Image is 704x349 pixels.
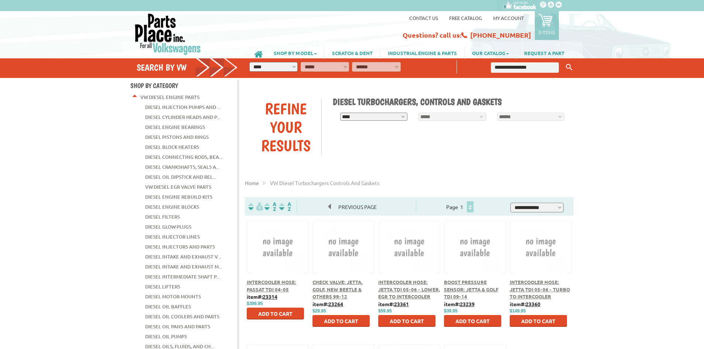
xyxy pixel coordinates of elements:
a: Diesel Intake and Exhaust M... [145,262,222,271]
h4: Search by VW [137,62,238,73]
a: Check Valve: Jetta, Golf, New Beetle & Others 99-12 [312,279,363,300]
a: Diesel Oil Coolers and Parts [145,312,219,321]
button: Add to Cart [444,315,501,327]
div: Refine Your Results [250,99,321,155]
a: Diesel Injector Lines [145,232,200,242]
a: SCRATCH & DENT [325,47,380,59]
a: VW Diesel Engine Parts [140,92,199,102]
img: Parts Place Inc! [134,13,202,55]
h1: Diesel Turbochargers, Controls and Gaskets [333,96,568,107]
span: Add to Cart [390,318,424,324]
a: Diesel Intermediate Shaft P... [145,272,220,281]
button: Add to Cart [312,315,370,327]
a: Diesel Oil Baffles [145,302,191,311]
u: 23314 [263,293,277,300]
u: 23361 [394,301,409,307]
span: Add to Cart [521,318,556,324]
a: My Account [493,15,524,21]
button: Add to Cart [510,315,567,327]
a: Previous Page [328,203,384,210]
h4: Shop By Category [130,82,237,89]
img: Sort by Sales Rank [278,202,293,211]
a: Diesel Glow Plugs [145,222,191,232]
span: Add to Cart [455,318,490,324]
a: Intercooler Hose: Jetta TDI 05-06 - Lower, EGR to Intercooler [378,279,440,300]
a: Diesel Block Heaters [145,142,199,152]
button: Add to Cart [247,308,304,319]
img: filterpricelow.svg [248,202,263,211]
a: Boost Pressure Sensor: Jetta & Golf TDI 09-14 [444,279,498,300]
a: Diesel Injectors and Parts [145,242,215,252]
span: Previous Page [331,201,384,212]
button: Keyword Search [564,61,575,73]
a: Contact us [409,15,438,21]
button: Add to Cart [378,315,435,327]
span: $149.95 [510,308,526,314]
a: Intercooler Hose: Jetta TDI 05-06 - Turbo to Intercooler [510,279,570,300]
a: Diesel Lifters [145,282,180,291]
a: Diesel Engine Bearings [145,122,205,132]
u: 23360 [526,301,540,307]
a: Diesel Cylinder Heads and P... [145,112,220,122]
a: INDUSTRIAL ENGINE & PARTS [380,47,464,59]
span: Add to Cart [324,318,358,324]
u: 23239 [460,301,475,307]
a: Diesel Injection Pumps and ... [145,102,221,112]
img: Sort by Headline [263,202,278,211]
a: Home [245,179,259,186]
p: 0 items [539,29,555,35]
b: item#: [510,301,540,307]
b: item#: [444,301,475,307]
a: Diesel Pistons and Rings [145,132,209,142]
a: VW Diesel EGR Valve Parts [145,182,211,192]
a: 0 items [535,11,559,40]
a: Diesel Connecting Rods, Bea... [145,152,222,162]
u: 23264 [328,301,343,307]
a: Diesel Intake and Exhaust V... [145,252,221,261]
b: item#: [247,293,277,300]
a: Diesel Oil Dipstick and Rel... [145,172,216,182]
a: OUR CATALOG [465,47,516,59]
a: SHOP BY MODEL [266,47,324,59]
a: REQUEST A PART [517,47,572,59]
span: $39.95 [444,308,458,314]
b: item#: [378,301,409,307]
a: Diesel Filters [145,212,180,222]
a: Diesel Engine Blocks [145,202,199,212]
span: $399.95 [247,301,263,306]
a: Diesel Oil Pumps [145,332,187,341]
span: $59.95 [378,308,392,314]
span: Add to Cart [258,310,293,317]
a: 1 [458,203,465,210]
a: Intercooler Hose: Passat TDI 04-05 [247,279,296,292]
span: 2 [467,201,474,212]
span: $29.95 [312,308,326,314]
a: Free Catalog [449,15,482,21]
b: item#: [312,301,343,307]
a: Diesel Crankshafts, Seals a... [145,162,219,172]
div: Page [416,201,504,212]
span: VW diesel turbochargers controls and gaskets [270,179,379,186]
a: Diesel Oil Pans and Parts [145,322,210,331]
a: Diesel Engine Rebuild Kits [145,192,212,202]
a: Diesel Motor Mounts [145,292,201,301]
